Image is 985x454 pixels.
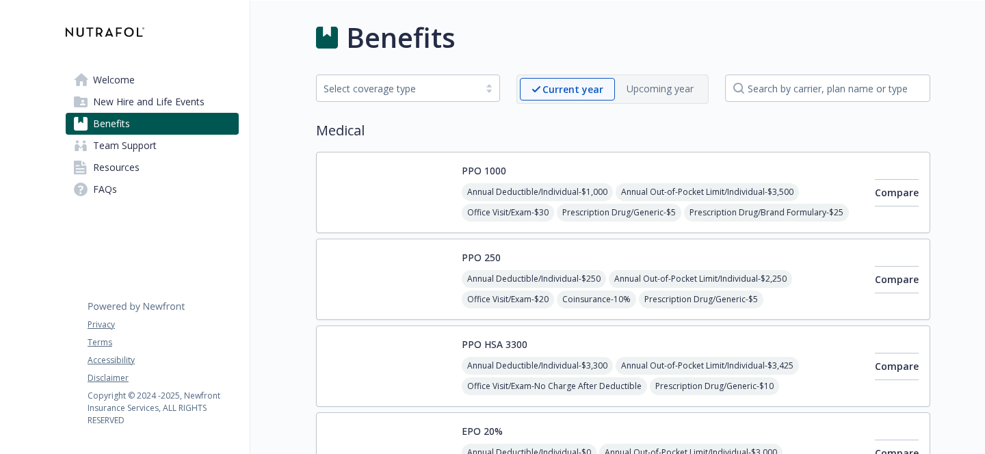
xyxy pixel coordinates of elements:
span: Annual Deductible/Individual - $3,300 [462,357,613,375]
span: Annual Deductible/Individual - $1,000 [462,183,613,201]
h1: Benefits [346,17,456,58]
p: Upcoming year [627,81,694,96]
p: Current year [542,82,603,96]
span: Prescription Drug/Generic - $5 [557,204,681,222]
a: New Hire and Life Events [66,91,239,113]
span: FAQs [93,178,117,200]
span: Resources [93,157,140,178]
a: Disclaimer [88,372,238,384]
button: Compare [875,266,919,293]
span: Office Visit/Exam - $30 [462,204,554,222]
span: Prescription Drug/Brand Formulary - $25 [684,204,849,222]
a: Benefits [66,113,239,135]
span: New Hire and Life Events [93,91,205,113]
div: Select coverage type [324,81,472,96]
span: Annual Out-of-Pocket Limit/Individual - $3,500 [616,183,799,201]
img: Anthem Blue Cross carrier logo [328,163,451,222]
span: Office Visit/Exam - $20 [462,291,554,308]
a: Resources [66,157,239,178]
span: Compare [875,186,919,199]
span: Welcome [93,69,135,91]
span: Office Visit/Exam - No Charge After Deductible [462,377,647,395]
a: Privacy [88,319,238,331]
button: PPO 250 [462,250,501,265]
button: Compare [875,179,919,206]
span: Coinsurance - 10% [557,291,636,308]
span: Annual Out-of-Pocket Limit/Individual - $3,425 [616,357,799,375]
span: Annual Deductible/Individual - $250 [462,270,606,288]
span: Upcoming year [615,78,705,101]
input: search by carrier, plan name or type [725,75,930,102]
span: Benefits [93,113,130,135]
a: Welcome [66,69,239,91]
span: Prescription Drug/Generic - $5 [639,291,763,308]
span: Annual Out-of-Pocket Limit/Individual - $2,250 [609,270,792,288]
button: Compare [875,353,919,380]
span: Team Support [93,135,157,157]
img: Anthem Blue Cross carrier logo [328,337,451,395]
button: PPO 1000 [462,163,506,178]
a: Terms [88,336,238,349]
h2: Medical [316,120,930,141]
a: FAQs [66,178,239,200]
span: Compare [875,360,919,373]
img: Anthem Blue Cross carrier logo [328,250,451,308]
p: Copyright © 2024 - 2025 , Newfront Insurance Services, ALL RIGHTS RESERVED [88,390,238,427]
span: Compare [875,273,919,286]
button: PPO HSA 3300 [462,337,527,351]
a: Accessibility [88,354,238,366]
a: Team Support [66,135,239,157]
button: EPO 20% [462,424,503,438]
span: Prescription Drug/Generic - $10 [650,377,779,395]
